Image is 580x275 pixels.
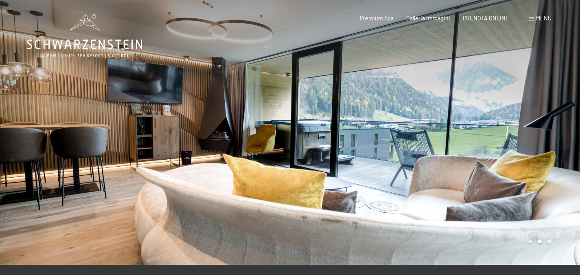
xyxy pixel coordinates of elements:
[406,15,450,22] a: Galleria immagini
[536,15,552,22] span: Menu
[463,15,509,22] a: PRENOTA ONLINE
[360,15,394,22] a: Premium Spa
